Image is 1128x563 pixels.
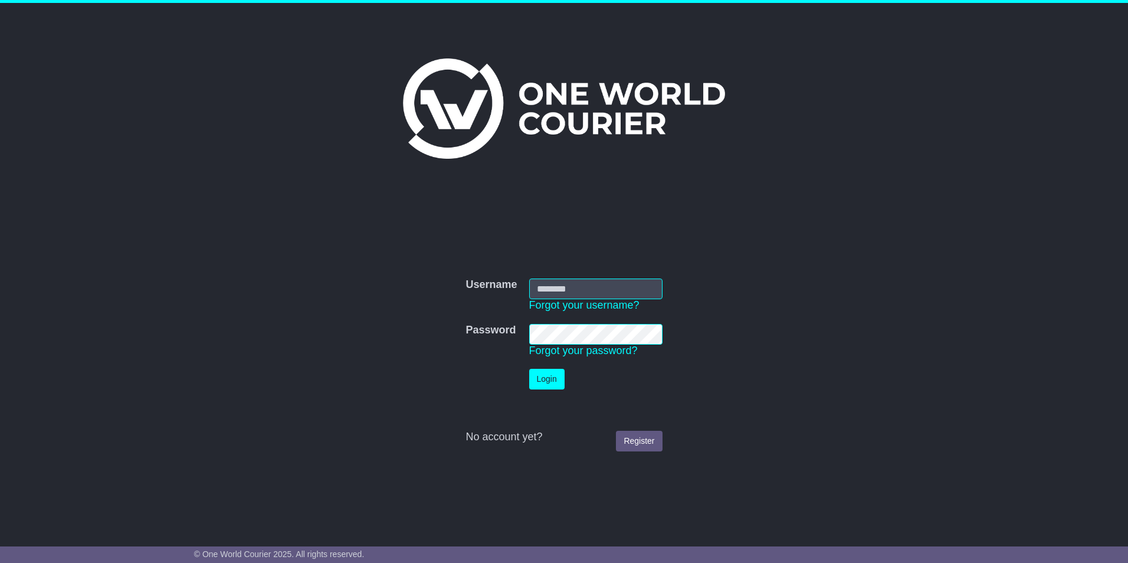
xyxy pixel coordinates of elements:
a: Forgot your password? [529,345,638,356]
img: One World [403,58,725,159]
div: No account yet? [465,431,662,444]
a: Forgot your username? [529,299,640,311]
label: Username [465,279,517,292]
span: © One World Courier 2025. All rights reserved. [194,549,365,559]
a: Register [616,431,662,451]
label: Password [465,324,516,337]
button: Login [529,369,565,389]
